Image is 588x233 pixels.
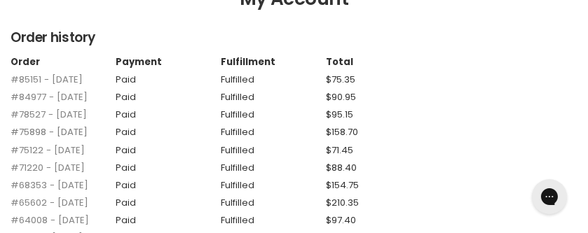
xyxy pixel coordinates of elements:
td: Paid [116,120,221,137]
th: Fulfillment [221,57,326,67]
iframe: Gorgias live chat messenger [525,174,574,219]
td: Fulfilled [221,190,326,208]
td: Fulfilled [221,208,326,225]
td: Fulfilled [221,138,326,155]
span: $210.35 [326,196,359,209]
a: #65602 - [DATE] [11,196,88,209]
td: Paid [116,67,221,85]
td: Fulfilled [221,67,326,85]
a: #85151 - [DATE] [11,73,83,86]
td: Paid [116,85,221,102]
td: Paid [116,208,221,225]
td: Paid [116,138,221,155]
a: #71220 - [DATE] [11,161,85,174]
td: Fulfilled [221,120,326,137]
span: $71.45 [326,143,353,157]
a: #64008 - [DATE] [11,213,89,227]
span: $154.75 [326,178,359,192]
span: $97.40 [326,213,356,227]
h2: Order history [11,30,577,45]
td: Paid [116,155,221,173]
span: $158.70 [326,125,358,139]
td: Fulfilled [221,102,326,120]
td: Paid [116,102,221,120]
a: #75898 - [DATE] [11,125,88,139]
td: Paid [116,190,221,208]
th: Order [11,57,116,67]
td: Paid [116,173,221,190]
td: Fulfilled [221,155,326,173]
span: $88.40 [326,161,357,174]
td: Fulfilled [221,85,326,102]
a: #78527 - [DATE] [11,108,87,121]
a: #84977 - [DATE] [11,90,88,104]
th: Total [326,57,431,67]
span: $95.15 [326,108,353,121]
span: $90.95 [326,90,356,104]
a: #75122 - [DATE] [11,143,85,157]
a: #68353 - [DATE] [11,178,88,192]
span: $75.35 [326,73,355,86]
th: Payment [116,57,221,67]
td: Fulfilled [221,173,326,190]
